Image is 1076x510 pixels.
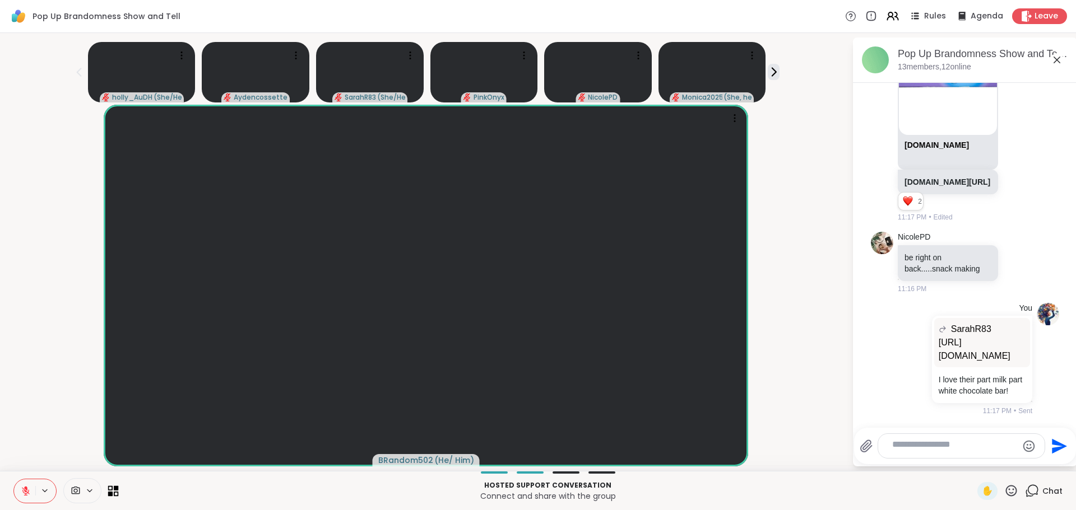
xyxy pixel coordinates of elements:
img: https://sharewell-space-live.sfo3.digitaloceanspaces.com/user-generated/ce4ae2cb-cc59-4db7-950b-0... [871,232,893,254]
img: ShareWell Logomark [9,7,28,26]
span: audio-muted [224,93,231,101]
span: 11:16 PM [898,284,926,294]
span: 11:17 PM [983,406,1012,416]
span: audio-muted [335,93,342,101]
div: Pop Up Brandomness Show and Tell, [DATE] [898,47,1068,61]
span: NicolePD [588,93,618,102]
p: be right on back.....snack making [905,252,991,274]
span: SarahR83 [951,322,991,336]
span: ( She, her ) [723,93,752,102]
textarea: Type your message [892,439,1013,453]
p: [URL][DOMAIN_NAME] [939,336,1026,363]
span: BRandom502 [378,455,433,466]
a: Attachment [905,141,969,149]
span: audio-muted [672,93,680,101]
div: Reaction list [898,193,918,210]
span: Edited [934,212,953,222]
span: Agenda [971,11,1003,22]
p: I love their part milk part white chocolate bar! [939,374,1026,396]
span: Rules [924,11,946,22]
span: Sent [1018,406,1032,416]
p: Connect and share with the group [125,490,971,502]
span: Pop Up Brandomness Show and Tell [33,11,180,22]
p: 13 members, 12 online [898,62,971,73]
a: [DOMAIN_NAME][URL] [905,177,990,186]
button: Emoji picker [1022,439,1036,453]
span: audio-muted [463,93,471,101]
span: Aydencossette [234,93,287,102]
p: Hosted support conversation [125,480,971,490]
span: audio-muted [102,93,110,101]
span: Leave [1035,11,1058,22]
span: PinkOnyx [474,93,504,102]
span: audio-muted [578,93,586,101]
span: ✋ [982,484,993,498]
span: Monica2025 [682,93,722,102]
span: holly_AuDHD [112,93,152,102]
span: • [929,212,931,222]
h4: You [1019,303,1032,314]
span: Chat [1042,485,1063,497]
span: ( She/Her ) [377,93,405,102]
span: ( She/Her ) [154,93,182,102]
span: • [1014,406,1016,416]
img: Pop Up Brandomness Show and Tell, Sep 08 [862,46,889,73]
img: https://sharewell-space-live.sfo3.digitaloceanspaces.com/user-generated/250db322-9c3b-4806-9b7f-c... [1037,303,1059,325]
button: Send [1045,433,1070,458]
a: NicolePD [898,232,930,243]
span: ( He/ Him ) [434,455,474,466]
span: SarahR83 [345,93,376,102]
button: Reactions: love [902,197,913,206]
span: 11:17 PM [898,212,926,222]
span: 2 [918,196,923,207]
